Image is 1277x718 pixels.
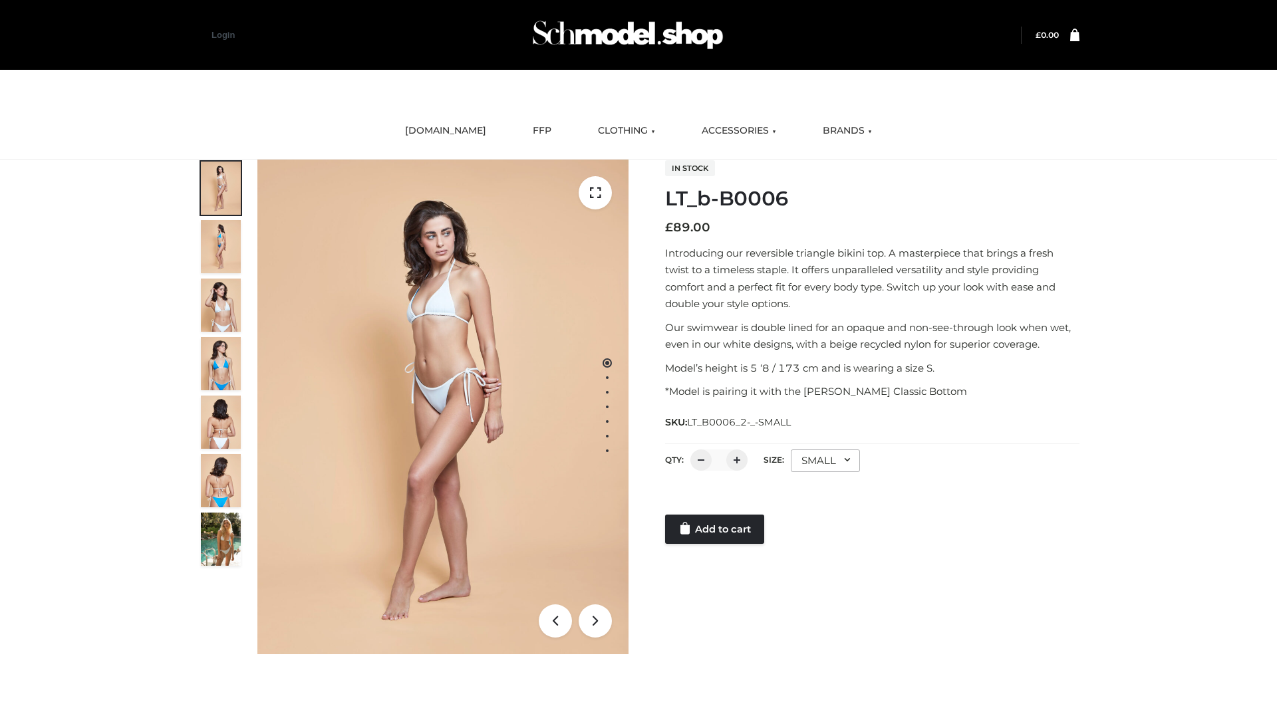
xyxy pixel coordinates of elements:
[813,116,882,146] a: BRANDS
[257,160,629,654] img: ArielClassicBikiniTop_CloudNine_AzureSky_OW114ECO_1
[395,116,496,146] a: [DOMAIN_NAME]
[201,337,241,390] img: ArielClassicBikiniTop_CloudNine_AzureSky_OW114ECO_4-scaled.jpg
[212,30,235,40] a: Login
[201,396,241,449] img: ArielClassicBikiniTop_CloudNine_AzureSky_OW114ECO_7-scaled.jpg
[791,449,860,472] div: SMALL
[201,220,241,273] img: ArielClassicBikiniTop_CloudNine_AzureSky_OW114ECO_2-scaled.jpg
[201,279,241,332] img: ArielClassicBikiniTop_CloudNine_AzureSky_OW114ECO_3-scaled.jpg
[692,116,786,146] a: ACCESSORIES
[1036,30,1059,40] bdi: 0.00
[665,220,710,235] bdi: 89.00
[665,414,792,430] span: SKU:
[201,162,241,215] img: ArielClassicBikiniTop_CloudNine_AzureSky_OW114ECO_1-scaled.jpg
[665,187,1079,211] h1: LT_b-B0006
[528,9,728,61] img: Schmodel Admin 964
[665,319,1079,353] p: Our swimwear is double lined for an opaque and non-see-through look when wet, even in our white d...
[588,116,665,146] a: CLOTHING
[201,454,241,507] img: ArielClassicBikiniTop_CloudNine_AzureSky_OW114ECO_8-scaled.jpg
[665,220,673,235] span: £
[665,160,715,176] span: In stock
[1036,30,1059,40] a: £0.00
[1036,30,1041,40] span: £
[687,416,791,428] span: LT_B0006_2-_-SMALL
[523,116,561,146] a: FFP
[665,455,684,465] label: QTY:
[764,455,784,465] label: Size:
[665,245,1079,312] p: Introducing our reversible triangle bikini top. A masterpiece that brings a fresh twist to a time...
[201,513,241,566] img: Arieltop_CloudNine_AzureSky2.jpg
[665,383,1079,400] p: *Model is pairing it with the [PERSON_NAME] Classic Bottom
[665,360,1079,377] p: Model’s height is 5 ‘8 / 173 cm and is wearing a size S.
[665,515,764,544] a: Add to cart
